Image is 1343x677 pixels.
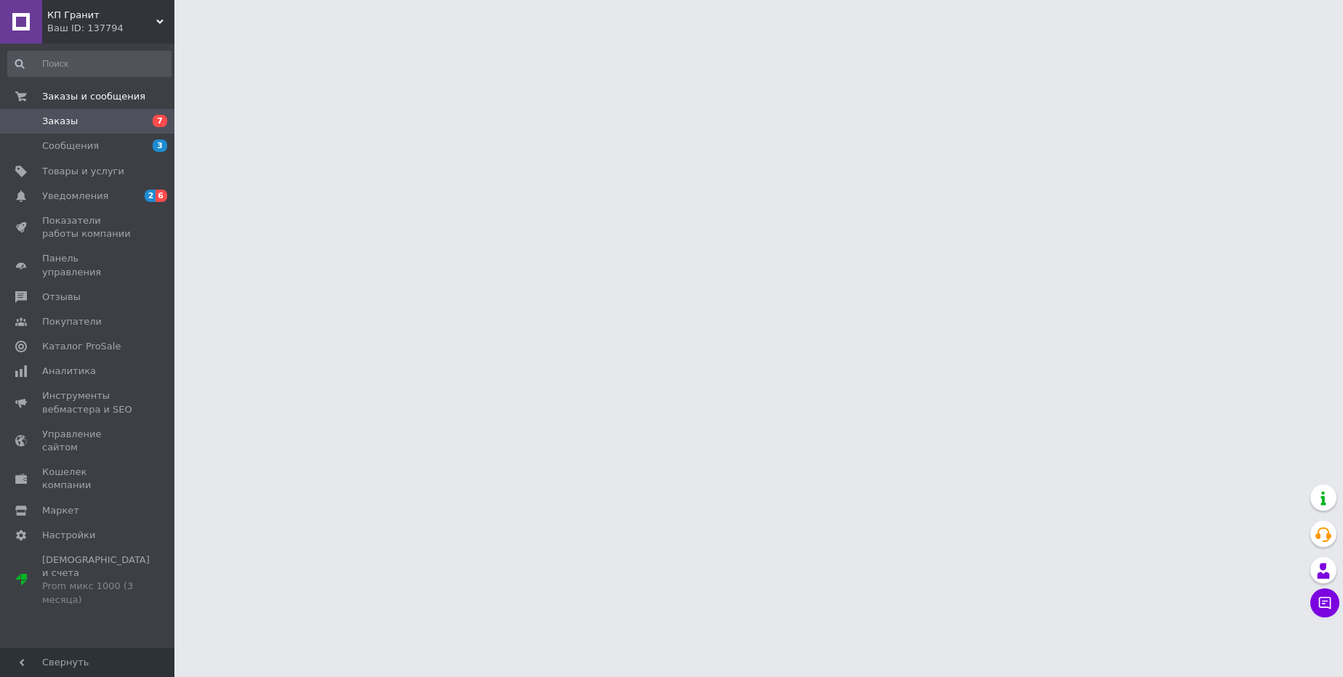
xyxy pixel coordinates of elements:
span: Заказы и сообщения [42,90,145,103]
div: Ваш ID: 137794 [47,22,174,35]
span: 6 [156,190,167,202]
span: Заказы [42,115,78,128]
span: Сообщения [42,139,99,153]
span: Панель управления [42,252,134,278]
span: 7 [153,115,167,127]
span: [DEMOGRAPHIC_DATA] и счета [42,554,150,607]
span: Каталог ProSale [42,340,121,353]
span: Инструменты вебмастера и SEO [42,389,134,415]
span: Управление сайтом [42,428,134,454]
span: Аналитика [42,365,96,378]
span: 3 [153,139,167,152]
span: Кошелек компании [42,466,134,492]
span: Отзывы [42,291,81,304]
button: Чат с покупателем [1310,588,1339,617]
span: Показатели работы компании [42,214,134,240]
span: Настройки [42,529,95,542]
span: Уведомления [42,190,108,203]
span: 2 [145,190,156,202]
span: Маркет [42,504,79,517]
span: КП Гранит [47,9,156,22]
input: Поиск [7,51,172,77]
div: Prom микс 1000 (3 месяца) [42,580,150,606]
span: Товары и услуги [42,165,124,178]
span: Покупатели [42,315,102,328]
